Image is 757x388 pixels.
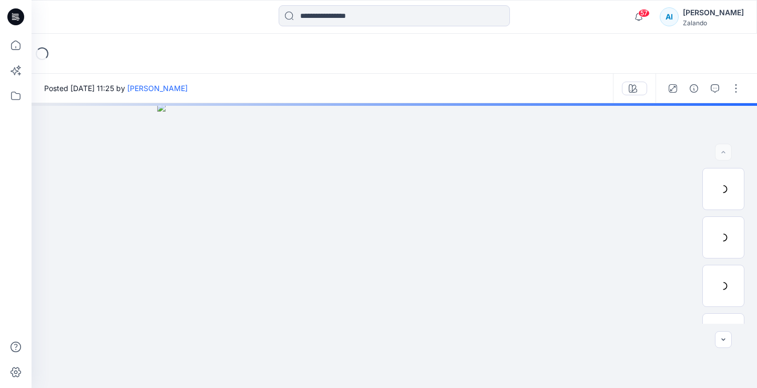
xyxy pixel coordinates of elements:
[44,83,188,94] span: Posted [DATE] 11:25 by
[683,6,744,19] div: [PERSON_NAME]
[157,103,631,388] img: eyJhbGciOiJIUzI1NiIsImtpZCI6IjAiLCJzbHQiOiJzZXMiLCJ0eXAiOiJKV1QifQ.eyJkYXRhIjp7InR5cGUiOiJzdG9yYW...
[683,19,744,27] div: Zalando
[127,84,188,93] a: [PERSON_NAME]
[686,80,702,97] button: Details
[660,7,679,26] div: AI
[638,9,650,17] span: 57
